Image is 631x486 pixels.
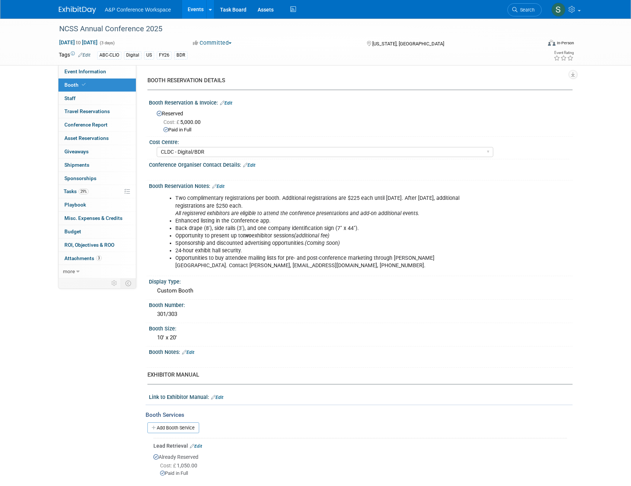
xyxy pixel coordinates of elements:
span: to [75,39,82,45]
li: 24-hour exhibit hall security. [175,247,486,255]
a: Edit [220,100,232,106]
span: ROI, Objectives & ROO [64,242,114,248]
div: BDR [174,51,188,59]
span: Asset Reservations [64,135,109,141]
a: more [58,265,136,278]
div: Custom Booth [154,285,567,297]
div: ABC-CLIO [97,51,121,59]
i: (additional fee) [294,233,329,239]
div: Conference Organiser Contact Details: [149,159,573,169]
div: Booth Reservation & Invoice: [149,97,573,107]
div: Event Format [498,39,574,50]
img: Format-Inperson.png [548,40,555,46]
a: Tasks29% [58,185,136,198]
div: 301/303 [154,308,567,320]
span: Staff [64,95,76,101]
a: Edit [212,184,224,189]
span: Tasks [64,188,89,194]
span: more [63,268,75,274]
img: ExhibitDay [59,6,96,14]
a: ROI, Objectives & ROO [58,239,136,252]
img: Samantha Klein [551,3,565,17]
div: Booth Size: [149,323,573,332]
span: Cost: £ [163,119,180,125]
div: In-Person [557,40,574,46]
span: Attachments [64,255,102,261]
td: Personalize Event Tab Strip [108,278,121,288]
a: Booth [58,79,136,92]
span: 5,000.00 [163,119,204,125]
a: Playbook [58,198,136,211]
a: Edit [243,163,255,168]
i: All registered exhibitors are eligible to attend the conference presentations and add-on addition... [175,210,420,217]
a: Add Booth Service [147,422,199,433]
a: Giveaways [58,145,136,158]
div: Display Type: [149,276,573,285]
div: Lead Retrieval [153,442,567,450]
li: Opportunities to buy attendee mailing lists for pre- and post-conference marketing through [PERSO... [175,255,486,269]
span: Shipments [64,162,89,168]
li: Back drape (8'), side rails (3'), and one company identification sign (7" x 44"). [175,225,486,232]
span: A&P Conference Workspace [105,7,171,13]
td: Tags [59,51,90,60]
a: Travel Reservations [58,105,136,118]
span: Playbook [64,202,86,208]
div: Paid in Full [160,470,567,477]
a: Edit [182,350,194,355]
div: Paid in Full [163,127,567,134]
a: Edit [190,444,202,449]
span: 1,050.00 [160,463,200,469]
span: Misc. Expenses & Credits [64,215,122,221]
a: Asset Reservations [58,132,136,145]
span: Conference Report [64,122,108,128]
a: Budget [58,225,136,238]
span: (3 days) [99,41,115,45]
span: [DATE] [DATE] [59,39,98,46]
span: Search [517,7,535,13]
span: Giveaways [64,148,89,154]
div: Booth Number: [149,300,573,309]
span: Cost: £ [160,463,177,469]
span: Booth [64,82,87,88]
div: Digital [124,51,141,59]
i: Booth reservation complete [82,83,86,87]
div: FY26 [157,51,172,59]
span: Budget [64,228,81,234]
a: Attachments3 [58,252,136,265]
a: Edit [78,52,90,58]
span: Event Information [64,68,106,74]
div: Reserved [154,108,567,134]
div: Cost Centre: [149,137,569,146]
div: Event Rating [554,51,574,55]
li: Sponsorship and discounted advertising opportunities. [175,240,486,247]
a: Sponsorships [58,172,136,185]
div: Already Reserved [153,450,567,483]
a: Search [507,3,542,16]
div: Booth Services [146,411,573,419]
b: two [243,233,252,239]
td: Toggle Event Tabs [121,278,136,288]
span: 29% [79,189,89,194]
a: Edit [211,395,223,400]
div: 10' x 20' [154,332,567,343]
div: BOOTH RESERVATION DETAILS [147,77,567,84]
span: Sponsorships [64,175,96,181]
span: 3 [96,255,102,261]
i: (Coming Soon) [305,240,340,246]
div: Booth Reservation Notes: [149,180,573,190]
a: Staff [58,92,136,105]
button: Committed [190,39,235,47]
div: EXHIBITOR MANUAL [147,371,567,379]
li: Enhanced listing in the Conference app. [175,217,486,225]
span: Travel Reservations [64,108,110,114]
span: [US_STATE], [GEOGRAPHIC_DATA] [372,41,444,47]
a: Misc. Expenses & Credits [58,212,136,225]
div: US [144,51,154,59]
div: NCSS Annual Conference 2025 [57,22,530,36]
a: Shipments [58,159,136,172]
a: Conference Report [58,118,136,131]
a: Event Information [58,65,136,78]
div: Booth Notes: [149,346,573,356]
div: Link to Exhibitor Manual: [149,391,573,401]
li: Opportunity to present up to exhibitor sessions [175,232,486,240]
